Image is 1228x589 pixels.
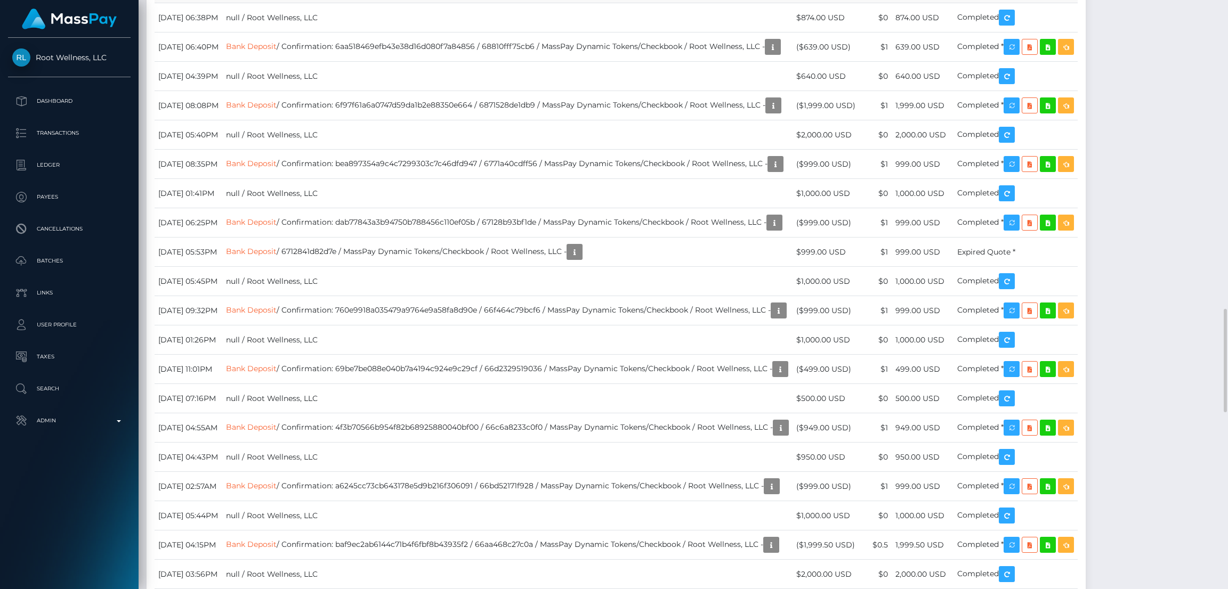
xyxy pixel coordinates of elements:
[954,32,1078,62] td: Completed *
[222,267,793,296] td: null / Root Wellness, LLC
[793,472,861,501] td: ($999.00 USD)
[226,364,277,373] a: Bank Deposit
[222,32,793,62] td: / Confirmation: 6aa518469efb43e38d16d080f7a84856 / 68810fff75cb6 / MassPay Dynamic Tokens/Checkbo...
[954,325,1078,355] td: Completed
[8,53,131,62] span: Root Wellness, LLC
[12,189,126,205] p: Payees
[8,152,131,178] a: Ledger
[12,413,126,429] p: Admin
[222,560,793,589] td: null / Root Wellness, LLC
[861,443,892,472] td: $0
[954,120,1078,150] td: Completed
[861,150,892,179] td: $1
[226,217,277,227] a: Bank Deposit
[954,150,1078,179] td: Completed *
[892,413,954,443] td: 949.00 USD
[155,501,222,530] td: [DATE] 05:44PM
[12,125,126,141] p: Transactions
[155,238,222,267] td: [DATE] 05:53PM
[892,238,954,267] td: 999.00 USD
[226,247,277,256] a: Bank Deposit
[793,150,861,179] td: ($999.00 USD)
[222,501,793,530] td: null / Root Wellness, LLC
[155,120,222,150] td: [DATE] 05:40PM
[12,221,126,237] p: Cancellations
[793,560,861,589] td: $2,000.00 USD
[22,9,117,29] img: MassPay Logo
[155,560,222,589] td: [DATE] 03:56PM
[861,179,892,208] td: $0
[155,62,222,91] td: [DATE] 04:39PM
[793,3,861,32] td: $874.00 USD
[954,443,1078,472] td: Completed
[954,208,1078,238] td: Completed *
[222,325,793,355] td: null / Root Wellness, LLC
[8,407,131,434] a: Admin
[222,296,793,325] td: / Confirmation: 760e9918a035479a9764e9a58fa8d90e / 66f464c79bcf6 / MassPay Dynamic Tokens/Checkbo...
[155,179,222,208] td: [DATE] 01:41PM
[222,472,793,501] td: / Confirmation: a6245cc73cb643178e5d9b216f306091 / 66bd52171f928 / MassPay Dynamic Tokens/Checkbo...
[155,296,222,325] td: [DATE] 09:32PM
[954,560,1078,589] td: Completed
[8,216,131,242] a: Cancellations
[222,238,793,267] td: / 6712841d82d7e / MassPay Dynamic Tokens/Checkbook / Root Wellness, LLC -
[793,501,861,530] td: $1,000.00 USD
[12,93,126,109] p: Dashboard
[8,375,131,402] a: Search
[155,355,222,384] td: [DATE] 11:01PM
[793,443,861,472] td: $950.00 USD
[12,253,126,269] p: Batches
[155,443,222,472] td: [DATE] 04:43PM
[793,325,861,355] td: $1,000.00 USD
[892,62,954,91] td: 640.00 USD
[8,312,131,338] a: User Profile
[226,159,277,168] a: Bank Deposit
[954,472,1078,501] td: Completed *
[793,179,861,208] td: $1,000.00 USD
[12,317,126,333] p: User Profile
[12,381,126,397] p: Search
[12,285,126,301] p: Links
[892,443,954,472] td: 950.00 USD
[892,267,954,296] td: 1,000.00 USD
[954,267,1078,296] td: Completed
[793,530,861,560] td: ($1,999.50 USD)
[793,62,861,91] td: $640.00 USD
[226,539,277,549] a: Bank Deposit
[793,296,861,325] td: ($999.00 USD)
[222,120,793,150] td: null / Root Wellness, LLC
[226,481,277,490] a: Bank Deposit
[226,100,277,110] a: Bank Deposit
[954,296,1078,325] td: Completed *
[155,472,222,501] td: [DATE] 02:57AM
[155,150,222,179] td: [DATE] 08:35PM
[155,267,222,296] td: [DATE] 05:45PM
[226,422,277,432] a: Bank Deposit
[12,157,126,173] p: Ledger
[892,32,954,62] td: 639.00 USD
[892,179,954,208] td: 1,000.00 USD
[793,120,861,150] td: $2,000.00 USD
[954,530,1078,560] td: Completed *
[892,384,954,413] td: 500.00 USD
[793,91,861,120] td: ($1,999.00 USD)
[793,32,861,62] td: ($639.00 USD)
[861,560,892,589] td: $0
[892,560,954,589] td: 2,000.00 USD
[793,384,861,413] td: $500.00 USD
[793,355,861,384] td: ($499.00 USD)
[222,179,793,208] td: null / Root Wellness, LLC
[861,120,892,150] td: $0
[8,184,131,210] a: Payees
[892,91,954,120] td: 1,999.00 USD
[226,305,277,315] a: Bank Deposit
[8,343,131,370] a: Taxes
[155,3,222,32] td: [DATE] 06:38PM
[155,91,222,120] td: [DATE] 08:08PM
[892,472,954,501] td: 999.00 USD
[8,120,131,146] a: Transactions
[155,413,222,443] td: [DATE] 04:55AM
[155,208,222,238] td: [DATE] 06:25PM
[222,384,793,413] td: null / Root Wellness, LLC
[954,384,1078,413] td: Completed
